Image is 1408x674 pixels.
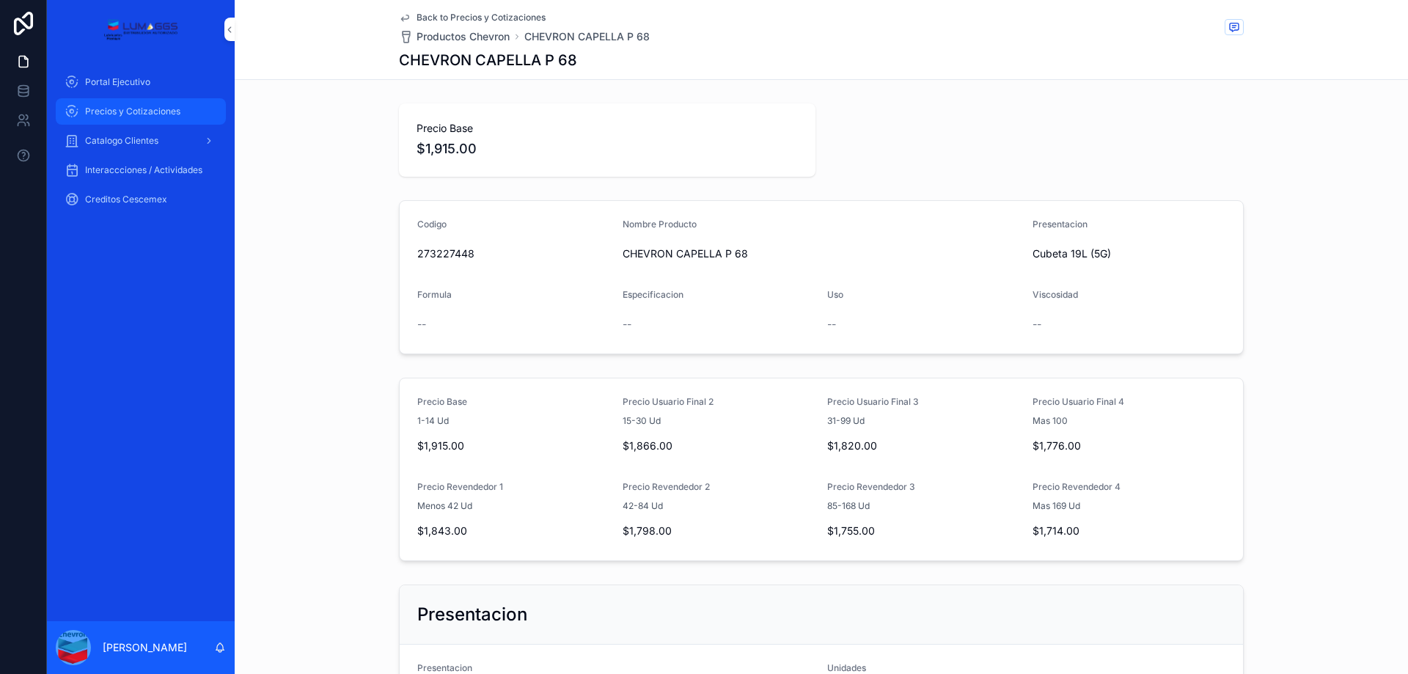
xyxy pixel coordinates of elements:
span: Menos 42 Ud [417,500,472,512]
span: Mas 100 [1033,415,1068,427]
span: Portal Ejecutivo [85,76,150,88]
span: Viscosidad [1033,289,1078,300]
span: -- [827,317,836,331]
span: $1,776.00 [1033,439,1226,453]
a: Portal Ejecutivo [56,69,226,95]
span: Unidades [827,662,866,673]
a: Catalogo Clientes [56,128,226,154]
a: Productos Chevron [399,29,510,44]
span: $1,915.00 [417,439,611,453]
a: Creditos Cescemex [56,186,226,213]
span: Precio Usuario Final 4 [1033,396,1124,407]
span: Precio Usuario Final 3 [827,396,919,407]
span: Precios y Cotizaciones [85,106,180,117]
span: Catalogo Clientes [85,135,158,147]
span: $1,798.00 [623,524,816,538]
span: 273227448 [417,246,611,261]
span: $1,866.00 [623,439,816,453]
span: -- [623,317,631,331]
span: 85-168 Ud [827,500,870,512]
h2: Presentacion [417,603,527,626]
span: Productos Chevron [417,29,510,44]
span: Nombre Producto [623,219,697,230]
span: Precio Usuario Final 2 [623,396,714,407]
span: $1,755.00 [827,524,1021,538]
span: Precio Base [417,121,798,136]
span: Creditos Cescemex [85,194,167,205]
span: 31-99 Ud [827,415,865,427]
span: Interaccciones / Actividades [85,164,202,176]
a: CHEVRON CAPELLA P 68 [524,29,650,44]
a: Interaccciones / Actividades [56,157,226,183]
img: App logo [103,18,177,41]
span: $1,843.00 [417,524,611,538]
span: Cubeta 19L (5G) [1033,246,1111,261]
h1: CHEVRON CAPELLA P 68 [399,50,577,70]
span: Precio Base [417,396,467,407]
span: Back to Precios y Cotizaciones [417,12,546,23]
span: Presentacion [1033,219,1088,230]
span: Precio Revendedor 2 [623,481,710,492]
span: Codigo [417,219,447,230]
span: $1,714.00 [1033,524,1226,538]
span: $1,915.00 [417,139,798,159]
a: Back to Precios y Cotizaciones [399,12,546,23]
span: Uso [827,289,843,300]
span: Presentacion [417,662,472,673]
span: 15-30 Ud [623,415,661,427]
p: [PERSON_NAME] [103,640,187,655]
span: -- [1033,317,1041,331]
span: CHEVRON CAPELLA P 68 [623,246,1021,261]
span: Formula [417,289,452,300]
span: Precio Revendedor 3 [827,481,915,492]
span: Especificacion [623,289,683,300]
span: $1,820.00 [827,439,1021,453]
span: Mas 169 Ud [1033,500,1080,512]
span: Precio Revendedor 1 [417,481,503,492]
div: scrollable content [47,59,235,232]
span: 1-14 Ud [417,415,449,427]
a: Precios y Cotizaciones [56,98,226,125]
span: Precio Revendedor 4 [1033,481,1121,492]
span: 42-84 Ud [623,500,663,512]
span: -- [417,317,426,331]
